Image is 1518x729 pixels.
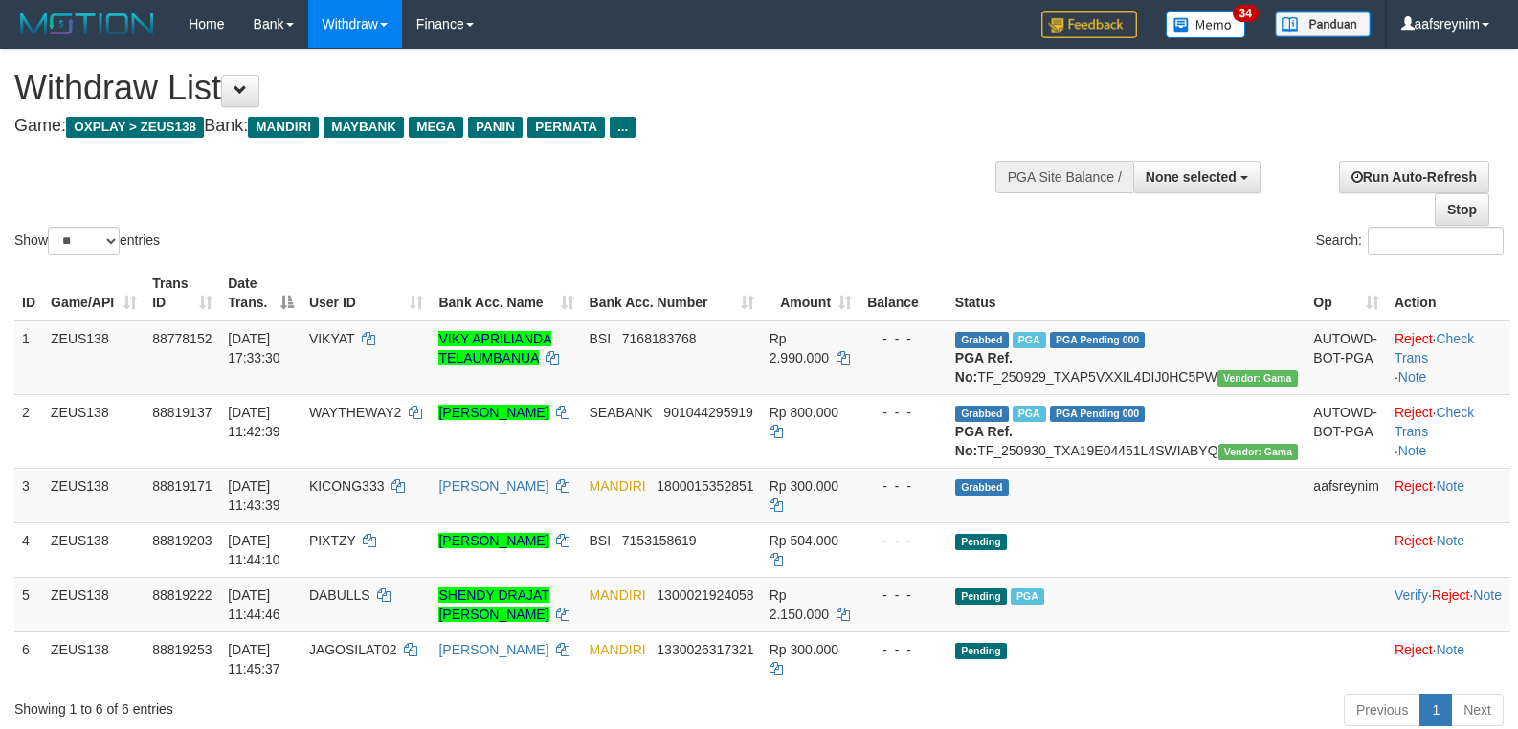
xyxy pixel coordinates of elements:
[14,69,993,107] h1: Withdraw List
[14,692,618,718] div: Showing 1 to 6 of 6 entries
[1387,394,1510,468] td: · ·
[770,478,838,494] span: Rp 300.000
[1419,694,1452,726] a: 1
[14,320,43,395] td: 1
[955,588,1007,605] span: Pending
[1344,694,1420,726] a: Previous
[1050,406,1146,422] span: PGA Pending
[657,587,753,603] span: Copy 1300021924058 to clipboard
[248,117,319,138] span: MANDIRI
[14,468,43,522] td: 3
[948,394,1306,468] td: TF_250930_TXA19E04451L4SWIABYQ
[438,642,548,657] a: [PERSON_NAME]
[948,266,1306,320] th: Status
[14,577,43,631] td: 5
[955,534,1007,550] span: Pending
[1218,444,1299,460] span: Vendor URL: https://trx31.1velocity.biz
[1387,631,1510,686] td: ·
[1306,266,1387,320] th: Op: activate to sort column ascending
[1339,161,1489,193] a: Run Auto-Refresh
[1436,642,1464,657] a: Note
[1398,369,1427,385] a: Note
[1435,193,1489,226] a: Stop
[859,266,948,320] th: Balance
[995,161,1133,193] div: PGA Site Balance /
[610,117,636,138] span: ...
[590,478,646,494] span: MANDIRI
[43,266,145,320] th: Game/API: activate to sort column ascending
[1306,320,1387,395] td: AUTOWD-BOT-PGA
[1011,588,1044,605] span: Marked by aafsolysreylen
[43,522,145,577] td: ZEUS138
[152,642,212,657] span: 88819253
[1146,169,1237,185] span: None selected
[152,587,212,603] span: 88819222
[948,320,1306,395] td: TF_250929_TXAP5VXXIL4DIJ0HC5PW
[152,331,212,346] span: 88778152
[867,585,940,605] div: - - -
[1395,478,1433,494] a: Reject
[43,320,145,395] td: ZEUS138
[409,117,463,138] span: MEGA
[152,405,212,420] span: 88819137
[527,117,605,138] span: PERMATA
[1368,227,1504,255] input: Search:
[228,587,280,622] span: [DATE] 11:44:46
[228,533,280,567] span: [DATE] 11:44:10
[438,405,548,420] a: [PERSON_NAME]
[1217,370,1298,387] span: Vendor URL: https://trx31.1velocity.biz
[43,631,145,686] td: ZEUS138
[1041,11,1137,38] img: Feedback.jpg
[582,266,762,320] th: Bank Acc. Number: activate to sort column ascending
[309,587,370,603] span: DABULLS
[145,266,220,320] th: Trans ID: activate to sort column ascending
[867,531,940,550] div: - - -
[228,642,280,676] span: [DATE] 11:45:37
[955,643,1007,659] span: Pending
[657,642,753,657] span: Copy 1330026317321 to clipboard
[309,405,401,420] span: WAYTHEWAY2
[152,533,212,548] span: 88819203
[14,266,43,320] th: ID
[1013,406,1046,422] span: Marked by aafsolysreylen
[309,478,385,494] span: KICONG333
[1013,332,1046,348] span: Marked by aafchomsokheang
[1395,533,1433,548] a: Reject
[770,587,829,622] span: Rp 2.150.000
[1233,5,1259,22] span: 34
[955,350,1013,385] b: PGA Ref. No:
[1395,331,1474,365] a: Check Trans
[152,478,212,494] span: 88819171
[867,476,940,496] div: - - -
[955,479,1009,496] span: Grabbed
[657,478,753,494] span: Copy 1800015352851 to clipboard
[438,478,548,494] a: [PERSON_NAME]
[1436,533,1464,548] a: Note
[590,331,612,346] span: BSI
[1316,227,1504,255] label: Search:
[468,117,523,138] span: PANIN
[431,266,581,320] th: Bank Acc. Name: activate to sort column ascending
[590,405,653,420] span: SEABANK
[867,329,940,348] div: - - -
[590,642,646,657] span: MANDIRI
[309,642,397,657] span: JAGOSILAT02
[1387,266,1510,320] th: Action
[1387,522,1510,577] td: ·
[43,468,145,522] td: ZEUS138
[324,117,404,138] span: MAYBANK
[14,394,43,468] td: 2
[1050,332,1146,348] span: PGA Pending
[867,640,940,659] div: - - -
[622,331,697,346] span: Copy 7168183768 to clipboard
[1473,587,1502,603] a: Note
[770,405,838,420] span: Rp 800.000
[770,533,838,548] span: Rp 504.000
[14,522,43,577] td: 4
[14,117,993,136] h4: Game: Bank:
[1133,161,1261,193] button: None selected
[590,587,646,603] span: MANDIRI
[955,332,1009,348] span: Grabbed
[770,642,838,657] span: Rp 300.000
[1275,11,1371,37] img: panduan.png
